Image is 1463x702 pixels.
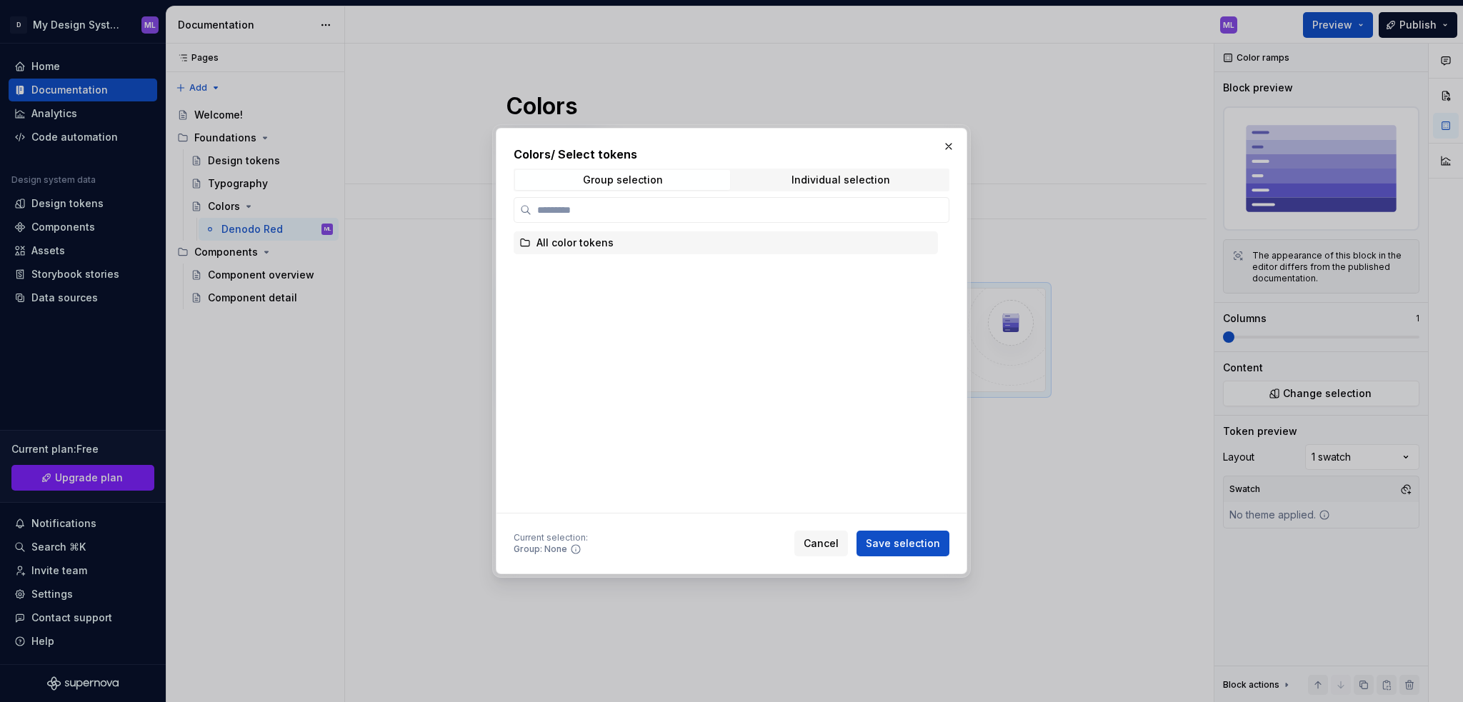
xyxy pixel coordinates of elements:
span: 16 px [17,99,40,111]
h3: Style [6,45,209,61]
div: Group selection [583,174,663,186]
div: Outline [6,6,209,19]
div: Group: None [514,543,567,555]
div: Individual selection [792,174,890,186]
label: Font Size [6,86,49,99]
button: Cancel [794,531,848,556]
div: Current selection : [514,532,588,543]
button: Save selection [857,531,949,556]
span: Cancel [804,536,839,551]
h2: Colors / Select tokens [514,146,949,163]
a: Back to Top [21,19,77,31]
span: Save selection [866,536,940,551]
div: All color tokens [536,236,614,250]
